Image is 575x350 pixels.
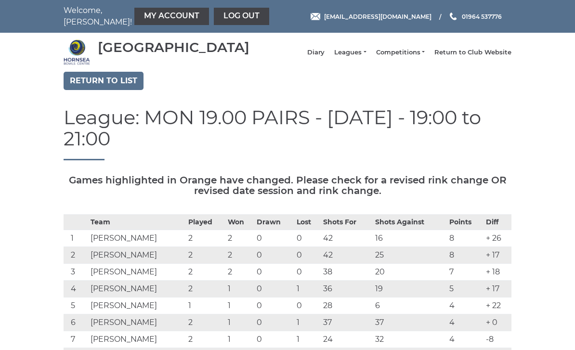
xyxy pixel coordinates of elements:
[88,230,186,247] td: [PERSON_NAME]
[186,215,225,230] th: Played
[98,40,249,55] div: [GEOGRAPHIC_DATA]
[376,48,425,57] a: Competitions
[321,264,373,281] td: 38
[484,331,511,348] td: -8
[447,331,484,348] td: 4
[448,12,502,21] a: Phone us 01964 537776
[254,331,294,348] td: 0
[254,215,294,230] th: Drawn
[186,298,225,314] td: 1
[321,314,373,331] td: 37
[294,298,321,314] td: 0
[64,230,88,247] td: 1
[373,298,447,314] td: 6
[321,230,373,247] td: 42
[254,264,294,281] td: 0
[373,247,447,264] td: 25
[64,264,88,281] td: 3
[225,247,254,264] td: 2
[88,281,186,298] td: [PERSON_NAME]
[186,314,225,331] td: 2
[373,264,447,281] td: 20
[64,247,88,264] td: 2
[254,230,294,247] td: 0
[64,331,88,348] td: 7
[88,264,186,281] td: [PERSON_NAME]
[311,13,320,20] img: Email
[64,39,90,65] img: Hornsea Bowls Centre
[447,281,484,298] td: 5
[225,264,254,281] td: 2
[225,215,254,230] th: Won
[225,281,254,298] td: 1
[484,230,511,247] td: + 26
[254,247,294,264] td: 0
[321,331,373,348] td: 24
[447,264,484,281] td: 7
[311,12,431,21] a: Email [EMAIL_ADDRESS][DOMAIN_NAME]
[447,314,484,331] td: 4
[294,264,321,281] td: 0
[88,247,186,264] td: [PERSON_NAME]
[294,247,321,264] td: 0
[88,215,186,230] th: Team
[321,247,373,264] td: 42
[484,314,511,331] td: + 0
[294,215,321,230] th: Lost
[447,230,484,247] td: 8
[373,281,447,298] td: 19
[447,215,484,230] th: Points
[307,48,325,57] a: Diary
[134,8,209,25] a: My Account
[64,107,511,160] h1: League: MON 19.00 PAIRS - [DATE] - 19:00 to 21:00
[321,281,373,298] td: 36
[64,175,511,196] h5: Games highlighted in Orange have changed. Please check for a revised rink change OR revised date ...
[484,215,511,230] th: Diff
[450,13,457,20] img: Phone us
[214,8,269,25] a: Log out
[373,230,447,247] td: 16
[434,48,511,57] a: Return to Club Website
[64,72,144,90] a: Return to list
[373,215,447,230] th: Shots Against
[447,247,484,264] td: 8
[88,331,186,348] td: [PERSON_NAME]
[294,281,321,298] td: 1
[484,298,511,314] td: + 22
[88,298,186,314] td: [PERSON_NAME]
[186,331,225,348] td: 2
[294,314,321,331] td: 1
[462,13,502,20] span: 01964 537776
[294,331,321,348] td: 1
[225,298,254,314] td: 1
[88,314,186,331] td: [PERSON_NAME]
[484,247,511,264] td: + 17
[225,314,254,331] td: 1
[225,331,254,348] td: 1
[373,331,447,348] td: 32
[64,314,88,331] td: 6
[186,230,225,247] td: 2
[254,298,294,314] td: 0
[324,13,431,20] span: [EMAIL_ADDRESS][DOMAIN_NAME]
[484,264,511,281] td: + 18
[64,298,88,314] td: 5
[186,281,225,298] td: 2
[186,264,225,281] td: 2
[321,215,373,230] th: Shots For
[254,314,294,331] td: 0
[64,5,242,28] nav: Welcome, [PERSON_NAME]!
[484,281,511,298] td: + 17
[254,281,294,298] td: 0
[225,230,254,247] td: 2
[447,298,484,314] td: 4
[334,48,366,57] a: Leagues
[294,230,321,247] td: 0
[186,247,225,264] td: 2
[321,298,373,314] td: 28
[64,281,88,298] td: 4
[373,314,447,331] td: 37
